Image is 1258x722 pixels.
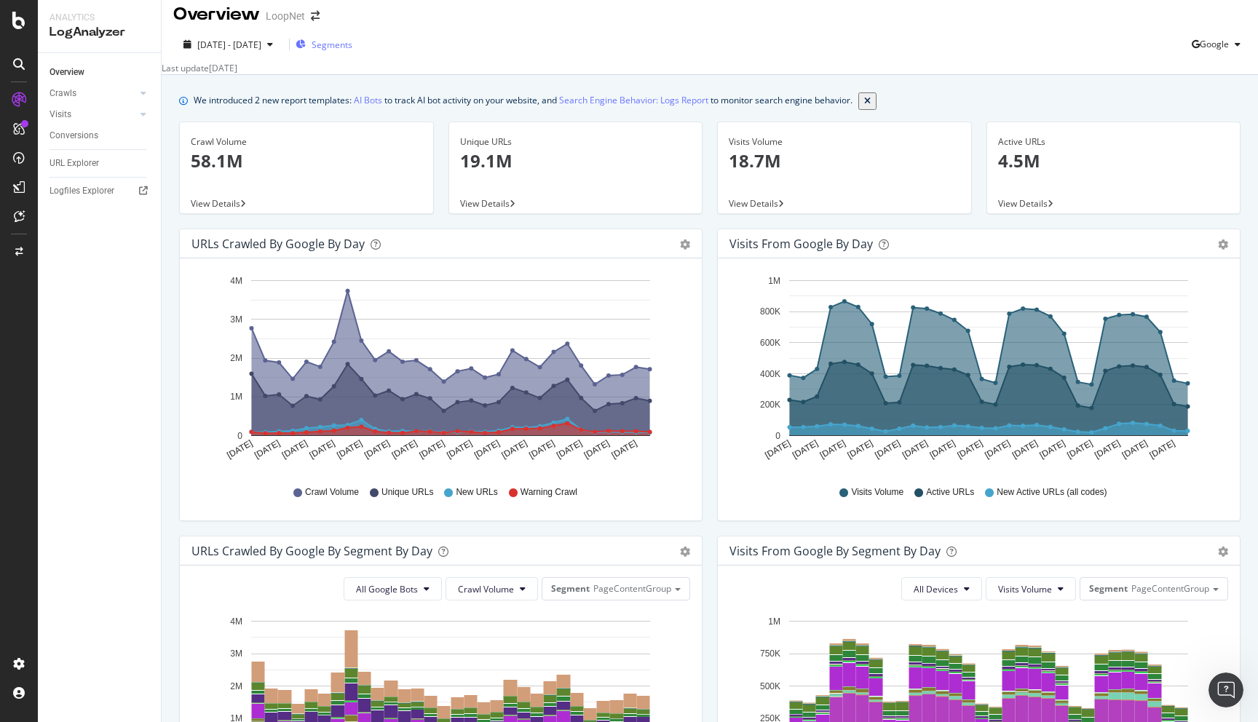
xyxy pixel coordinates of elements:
span: Visits Volume [851,486,903,499]
text: [DATE] [363,438,392,461]
div: Crawls [50,86,76,101]
text: [DATE] [1120,438,1150,461]
span: Unique URLs [381,486,433,499]
div: Last update [162,62,237,74]
button: All Devices [901,577,982,600]
div: Crawl Volume [191,135,422,148]
div: Visits [50,107,71,122]
a: Visits [50,107,136,122]
text: 200K [760,400,780,410]
button: Google [1192,33,1246,56]
div: URLs Crawled by Google By Segment By Day [191,544,432,558]
iframe: Intercom live chat [1208,673,1243,707]
span: [DATE] - [DATE] [197,39,261,51]
text: 2M [230,354,242,364]
div: Active URLs [998,135,1230,148]
div: info banner [179,92,1241,110]
span: All Google Bots [356,583,418,595]
text: [DATE] [818,438,847,461]
div: LoopNet [266,9,305,23]
div: Overview [173,2,260,27]
text: [DATE] [335,438,364,461]
svg: A chart. [191,270,690,472]
button: Crawl Volume [446,577,538,600]
text: 1M [230,392,242,402]
text: [DATE] [280,438,309,461]
text: 0 [237,431,242,441]
div: Overview [50,65,84,80]
span: Crawl Volume [458,583,514,595]
div: Logfiles Explorer [50,183,114,199]
text: [DATE] [1038,438,1067,461]
a: Conversions [50,128,151,143]
div: arrow-right-arrow-left [311,11,320,21]
text: 600K [760,338,780,348]
text: [DATE] [555,438,584,461]
text: [DATE] [308,438,337,461]
button: Visits Volume [986,577,1076,600]
span: Crawl Volume [305,486,359,499]
span: Active URLs [926,486,974,499]
text: [DATE] [417,438,446,461]
text: [DATE] [955,438,984,461]
button: close banner [858,92,877,110]
text: [DATE] [846,438,875,461]
text: 4M [230,616,242,627]
text: 2M [230,681,242,691]
text: 3M [230,314,242,325]
p: 58.1M [191,148,422,173]
div: Visits Volume [729,135,960,148]
text: 750K [760,649,780,659]
span: New Active URLs (all codes) [997,486,1107,499]
span: PageContentGroup [593,582,671,595]
p: 4.5M [998,148,1230,173]
div: gear [680,547,690,557]
a: URL Explorer [50,156,151,171]
text: 1M [768,616,780,627]
span: View Details [460,197,510,210]
text: [DATE] [901,438,930,461]
span: All Devices [914,583,958,595]
p: 19.1M [460,148,692,173]
span: Segment [551,582,590,595]
a: Overview [50,65,151,80]
text: 1M [768,276,780,286]
div: We introduced 2 new report templates: to track AI bot activity on your website, and to monitor se... [194,92,852,110]
span: Segments [312,39,352,51]
text: [DATE] [500,438,529,461]
div: Visits from Google By Segment By Day [729,544,941,558]
a: Search Engine Behavior: Logs Report [559,92,708,108]
a: AI Bots [354,92,382,108]
div: [DATE] [209,62,237,74]
span: Segment [1089,582,1128,595]
div: Unique URLs [460,135,692,148]
span: PageContentGroup [1131,582,1209,595]
span: Warning Crawl [521,486,577,499]
div: gear [680,239,690,250]
div: URLs Crawled by Google by day [191,237,365,251]
div: LogAnalyzer [50,24,149,41]
div: gear [1218,547,1228,557]
text: [DATE] [253,438,282,461]
text: [DATE] [225,438,254,461]
a: Logfiles Explorer [50,183,151,199]
span: New URLs [456,486,497,499]
span: Visits Volume [998,583,1052,595]
div: Analytics [50,12,149,24]
button: Segments [296,33,352,56]
text: [DATE] [1065,438,1094,461]
text: [DATE] [445,438,474,461]
text: [DATE] [791,438,820,461]
text: [DATE] [1010,438,1040,461]
text: [DATE] [610,438,639,461]
text: 400K [760,369,780,379]
text: [DATE] [582,438,612,461]
text: [DATE] [472,438,502,461]
button: [DATE] - [DATE] [173,38,283,52]
text: [DATE] [928,438,957,461]
text: [DATE] [983,438,1012,461]
text: 3M [230,649,242,659]
text: [DATE] [1093,438,1122,461]
span: View Details [729,197,778,210]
